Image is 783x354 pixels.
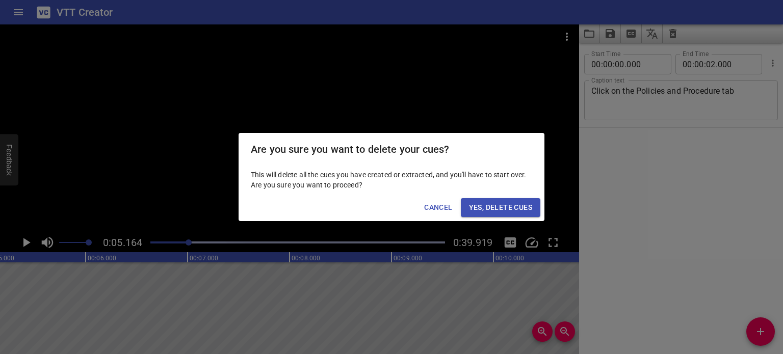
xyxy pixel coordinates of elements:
button: Yes, Delete Cues [461,198,540,217]
span: Cancel [424,201,452,214]
div: This will delete all the cues you have created or extracted, and you'll have to start over. Are y... [239,166,544,194]
button: Cancel [420,198,456,217]
h2: Are you sure you want to delete your cues? [251,141,532,157]
span: Yes, Delete Cues [469,201,532,214]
